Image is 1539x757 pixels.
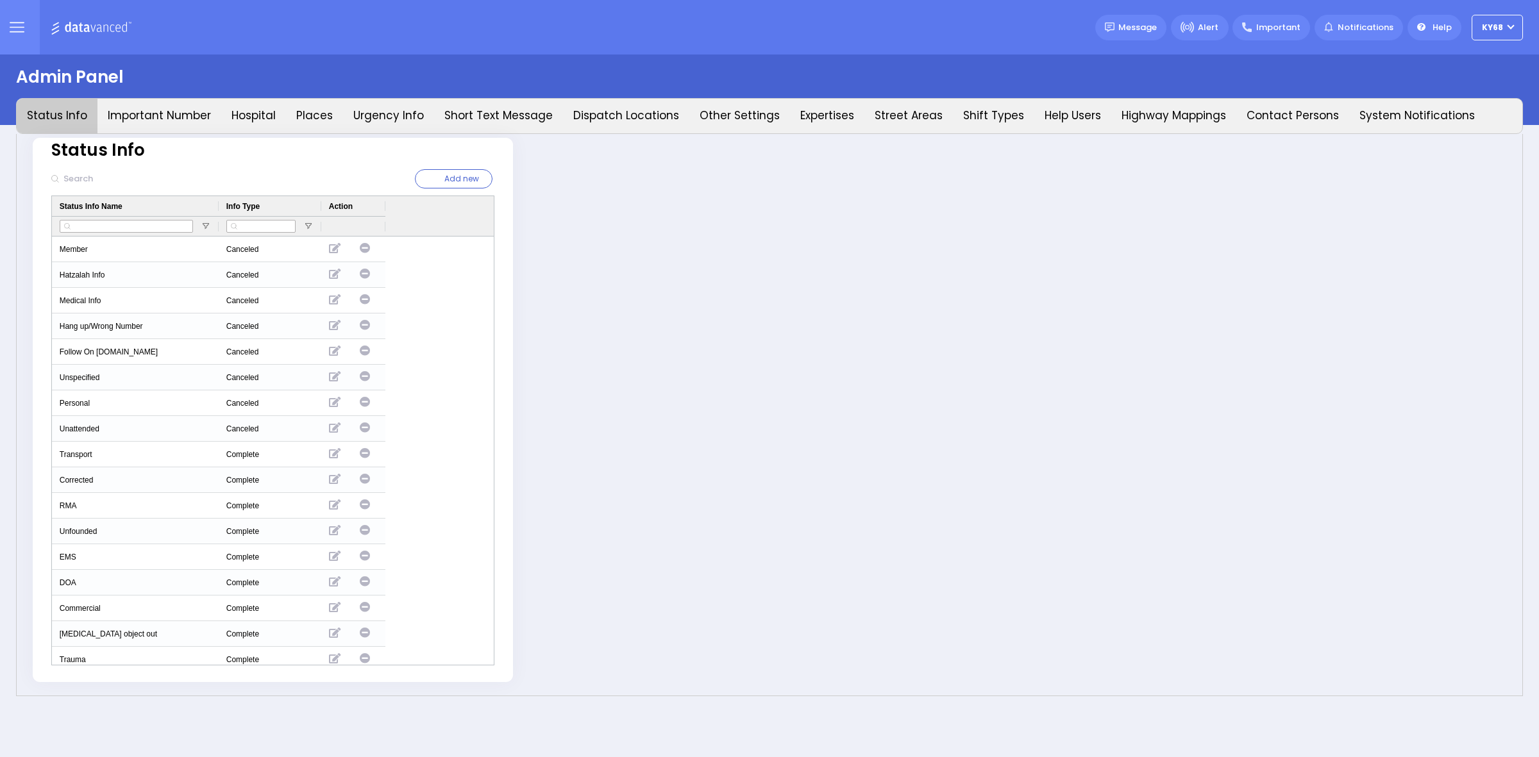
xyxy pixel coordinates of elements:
[219,365,321,390] div: Canceled
[52,570,385,595] div: Press SPACE to select this row.
[52,544,219,570] div: EMS
[343,99,434,133] button: Urgency Info
[1338,21,1393,34] span: Notifications
[52,416,219,442] div: Unattended
[1198,21,1218,34] span: Alert
[52,493,385,519] div: Press SPACE to select this row.
[52,339,385,365] div: Press SPACE to select this row.
[221,99,286,133] button: Hospital
[52,442,385,467] div: Press SPACE to select this row.
[52,313,219,339] div: Hang up/Wrong Number
[52,570,219,595] div: DOA
[226,202,260,211] span: Info Type
[1236,99,1349,133] button: Contact Persons
[219,313,321,339] div: Canceled
[415,169,492,188] button: Add new
[97,99,221,133] button: Important Number
[219,519,321,544] div: Complete
[52,416,385,442] div: Press SPACE to select this row.
[219,467,321,493] div: Complete
[219,262,321,288] div: Canceled
[52,390,219,416] div: Personal
[52,595,385,621] div: Press SPACE to select this row.
[1349,99,1485,133] button: System Notifications
[953,99,1034,133] button: Shift Types
[52,237,219,262] div: Member
[329,202,353,211] span: Action
[52,288,385,313] div: Press SPACE to select this row.
[52,467,385,493] div: Press SPACE to select this row.
[1472,15,1523,40] button: ky68
[16,65,124,90] div: Admin Panel
[286,99,343,133] button: Places
[219,493,321,519] div: Complete
[790,99,864,133] button: Expertises
[52,339,219,365] div: Follow On [DOMAIN_NAME]
[219,288,321,313] div: Canceled
[689,99,790,133] button: Other Settings
[201,221,211,231] button: Open Filter Menu
[219,621,321,647] div: Complete
[60,202,122,211] span: Status Info Name
[52,621,219,647] div: [MEDICAL_DATA] object out
[1482,22,1503,33] span: ky68
[52,262,385,288] div: Press SPACE to select this row.
[219,339,321,365] div: Canceled
[1433,21,1452,34] span: Help
[52,621,385,647] div: Press SPACE to select this row.
[52,288,219,313] div: Medical Info
[51,19,136,35] img: Logo
[219,442,321,467] div: Complete
[52,365,219,390] div: Unspecified
[52,519,385,544] div: Press SPACE to select this row.
[434,99,563,133] button: Short Text Message
[1111,99,1236,133] button: Highway Mappings
[59,167,234,191] input: Search
[52,390,385,416] div: Press SPACE to select this row.
[52,493,219,519] div: RMA
[51,138,494,163] div: Status Info
[1105,22,1114,32] img: message.svg
[60,220,193,233] input: Status Info Name Filter Input
[52,647,219,672] div: Trauma
[1256,21,1300,34] span: Important
[226,220,296,233] input: Info Type Filter Input
[52,519,219,544] div: Unfounded
[52,237,385,262] div: Press SPACE to select this row.
[219,390,321,416] div: Canceled
[52,595,219,621] div: Commercial
[52,442,219,467] div: Transport
[219,416,321,442] div: Canceled
[563,99,689,133] button: Dispatch Locations
[52,262,219,288] div: Hatzalah Info
[52,313,385,339] div: Press SPACE to select this row.
[219,647,321,672] div: Complete
[52,365,385,390] div: Press SPACE to select this row.
[219,237,321,262] div: Canceled
[52,544,385,570] div: Press SPACE to select this row.
[1034,99,1111,133] button: Help Users
[864,99,953,133] button: Street Areas
[303,221,314,231] button: Open Filter Menu
[17,99,97,133] button: Status Info
[1118,21,1157,34] span: Message
[219,570,321,595] div: Complete
[219,595,321,621] div: Complete
[52,467,219,493] div: Corrected
[52,647,385,672] div: Press SPACE to select this row.
[219,544,321,570] div: Complete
